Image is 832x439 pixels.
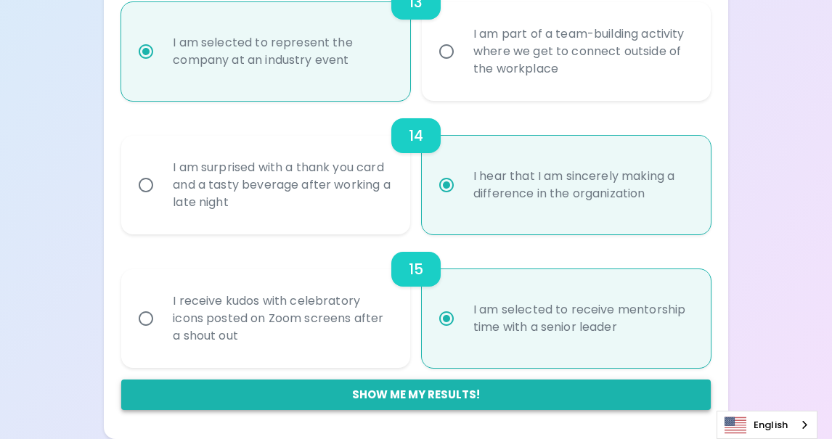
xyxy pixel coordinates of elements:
[462,8,703,95] div: I am part of a team-building activity where we get to connect outside of the workplace
[121,101,711,234] div: choice-group-check
[161,141,402,229] div: I am surprised with a thank you card and a tasty beverage after working a late night
[717,411,817,439] div: Language
[161,17,402,86] div: I am selected to represent the company at an industry event
[121,379,711,410] button: Show me my results!
[717,411,817,438] a: English
[121,234,711,368] div: choice-group-check
[409,124,423,147] h6: 14
[717,411,817,439] aside: Language selected: English
[462,284,703,353] div: I am selected to receive mentorship time with a senior leader
[161,275,402,362] div: I receive kudos with celebratory icons posted on Zoom screens after a shout out
[409,258,423,281] h6: 15
[462,150,703,220] div: I hear that I am sincerely making a difference in the organization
